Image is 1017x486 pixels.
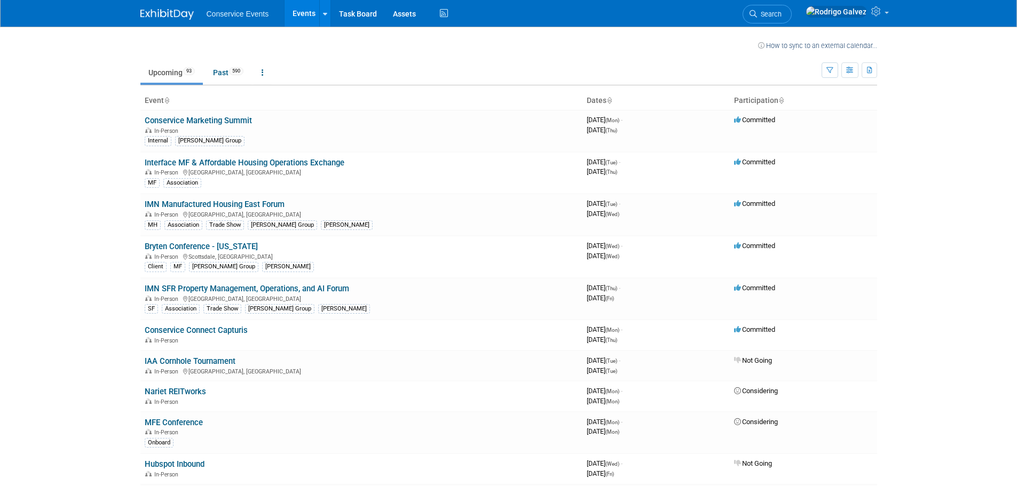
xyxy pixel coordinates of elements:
span: - [621,459,622,467]
th: Participation [730,92,877,110]
span: (Tue) [605,358,617,364]
span: [DATE] [587,158,620,166]
span: (Mon) [605,117,619,123]
span: (Thu) [605,128,617,133]
img: In-Person Event [145,399,152,404]
div: [GEOGRAPHIC_DATA], [GEOGRAPHIC_DATA] [145,210,578,218]
img: In-Person Event [145,169,152,174]
span: Search [757,10,782,18]
span: (Thu) [605,337,617,343]
div: MF [170,262,185,272]
span: [DATE] [587,459,622,467]
span: [DATE] [587,210,619,218]
span: (Fri) [605,471,614,477]
span: In-Person [154,471,182,478]
div: Scottsdale, [GEOGRAPHIC_DATA] [145,252,578,260]
span: (Wed) [605,243,619,249]
img: In-Person Event [145,211,152,217]
span: (Thu) [605,285,617,291]
span: [DATE] [587,397,619,405]
div: SF [145,304,158,314]
span: [DATE] [587,284,620,292]
span: Committed [734,200,775,208]
span: [DATE] [587,168,617,176]
span: (Mon) [605,429,619,435]
span: [DATE] [587,200,620,208]
div: Trade Show [203,304,241,314]
span: In-Person [154,399,182,405]
a: Past590 [205,62,251,83]
span: - [621,116,622,124]
div: [PERSON_NAME] Group [175,136,245,146]
th: Event [140,92,582,110]
span: In-Person [154,368,182,375]
span: In-Person [154,211,182,218]
span: [DATE] [587,294,614,302]
a: Interface MF & Affordable Housing Operations Exchange [145,158,344,168]
span: - [621,418,622,426]
div: MH [145,220,161,230]
span: (Mon) [605,419,619,425]
span: 93 [183,67,195,75]
span: Committed [734,242,775,250]
a: IMN Manufactured Housing East Forum [145,200,285,209]
a: MFE Conference [145,418,203,427]
a: Bryten Conference - [US_STATE] [145,242,258,251]
span: (Mon) [605,399,619,404]
span: Committed [734,284,775,292]
div: [PERSON_NAME] [262,262,314,272]
a: IAA Cornhole Tournament [145,356,235,366]
span: In-Person [154,296,182,302]
img: In-Person Event [145,368,152,373]
th: Dates [582,92,730,110]
span: [DATE] [587,387,622,395]
span: [DATE] [587,356,620,364]
span: Not Going [734,459,772,467]
a: Sort by Start Date [606,96,612,105]
span: - [621,242,622,250]
a: Sort by Participation Type [778,96,784,105]
span: [DATE] [587,126,617,134]
div: [PERSON_NAME] [318,304,370,314]
div: MF [145,178,160,188]
span: In-Person [154,337,182,344]
span: [DATE] [587,418,622,426]
span: Considering [734,418,778,426]
span: - [619,200,620,208]
a: Nariet REITworks [145,387,206,396]
span: [DATE] [587,242,622,250]
span: [DATE] [587,116,622,124]
span: [DATE] [587,367,617,375]
a: Sort by Event Name [164,96,169,105]
span: (Tue) [605,201,617,207]
div: [GEOGRAPHIC_DATA], [GEOGRAPHIC_DATA] [145,294,578,302]
span: (Tue) [605,160,617,165]
span: (Wed) [605,461,619,467]
div: Association [164,220,202,230]
a: Upcoming93 [140,62,203,83]
img: Rodrigo Galvez [806,6,867,18]
a: Conservice Marketing Summit [145,116,252,125]
span: Committed [734,158,775,166]
a: Conservice Connect Capturis [145,325,248,335]
span: - [621,325,622,333]
span: (Wed) [605,253,619,259]
span: [DATE] [587,325,622,333]
div: Association [163,178,201,188]
a: Search [743,5,792,23]
img: In-Person Event [145,337,152,342]
div: [GEOGRAPHIC_DATA], [GEOGRAPHIC_DATA] [145,367,578,375]
img: In-Person Event [145,128,152,133]
div: Client [145,262,167,272]
span: - [621,387,622,395]
span: In-Person [154,429,182,436]
div: [PERSON_NAME] Group [248,220,317,230]
span: - [619,356,620,364]
span: [DATE] [587,427,619,435]
span: (Wed) [605,211,619,217]
span: (Tue) [605,368,617,374]
span: Not Going [734,356,772,364]
span: [DATE] [587,336,617,344]
div: [PERSON_NAME] Group [245,304,314,314]
div: Trade Show [206,220,244,230]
